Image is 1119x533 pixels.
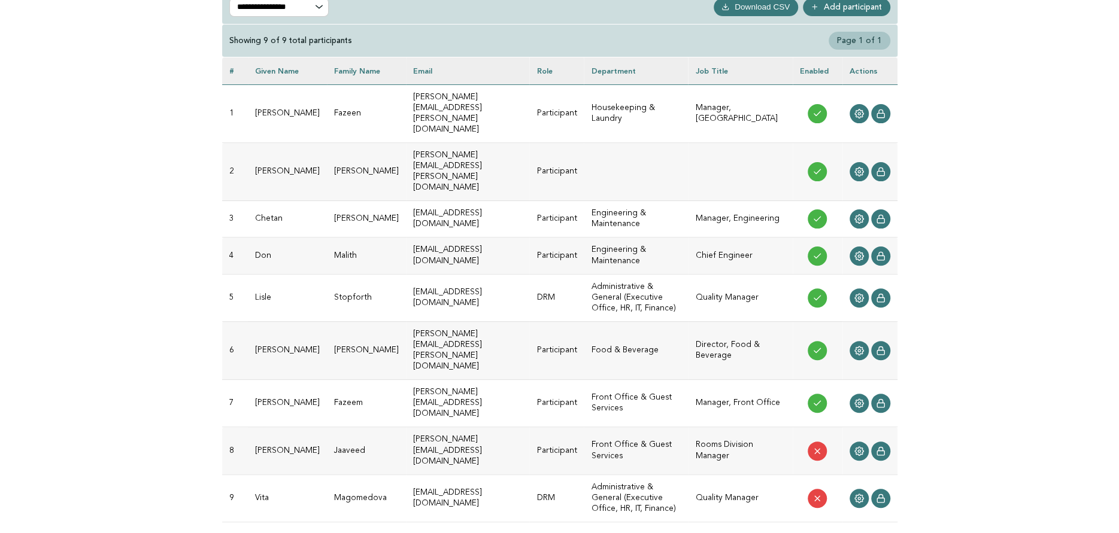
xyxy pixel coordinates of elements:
[529,201,584,237] td: Participant
[529,380,584,427] td: Participant
[688,84,792,142] td: Manager, [GEOGRAPHIC_DATA]
[584,321,688,379] td: Food & Beverage
[688,57,792,84] th: Job Title
[584,380,688,427] td: Front Office & Guest Services
[327,201,406,237] td: [PERSON_NAME]
[688,237,792,274] td: Chief Engineer
[529,237,584,274] td: Participant
[529,474,584,522] td: DRM
[688,474,792,522] td: Quality Manager
[248,321,327,379] td: [PERSON_NAME]
[327,321,406,379] td: [PERSON_NAME]
[222,201,248,237] td: 3
[688,274,792,321] td: Quality Manager
[222,84,248,142] td: 1
[584,427,688,474] td: Front Office & Guest Services
[584,474,688,522] td: Administrative & General (Executive Office, HR, IT, Finance)
[529,57,584,84] th: Role
[529,321,584,379] td: Participant
[584,57,688,84] th: Department
[406,237,530,274] td: [EMAIL_ADDRESS][DOMAIN_NAME]
[327,57,406,84] th: Family name
[406,474,530,522] td: [EMAIL_ADDRESS][DOMAIN_NAME]
[222,143,248,201] td: 2
[688,201,792,237] td: Manager, Engineering
[584,237,688,274] td: Engineering & Maintenance
[248,57,327,84] th: Given name
[222,321,248,379] td: 6
[248,237,327,274] td: Don
[222,57,248,84] th: #
[327,274,406,321] td: Stopforth
[248,427,327,474] td: [PERSON_NAME]
[406,274,530,321] td: [EMAIL_ADDRESS][DOMAIN_NAME]
[584,274,688,321] td: Administrative & General (Executive Office, HR, IT, Finance)
[584,201,688,237] td: Engineering & Maintenance
[406,143,530,201] td: [PERSON_NAME][EMAIL_ADDRESS][PERSON_NAME][DOMAIN_NAME]
[222,237,248,274] td: 4
[406,201,530,237] td: [EMAIL_ADDRESS][DOMAIN_NAME]
[327,143,406,201] td: [PERSON_NAME]
[222,274,248,321] td: 5
[222,380,248,427] td: 7
[248,274,327,321] td: Lisle
[406,380,530,427] td: [PERSON_NAME][EMAIL_ADDRESS][DOMAIN_NAME]
[248,201,327,237] td: Chetan
[406,84,530,142] td: [PERSON_NAME][EMAIL_ADDRESS][PERSON_NAME][DOMAIN_NAME]
[688,321,792,379] td: Director, Food & Beverage
[793,57,842,84] th: Enabled
[688,427,792,474] td: Rooms Division Manager
[406,427,530,474] td: [PERSON_NAME][EMAIL_ADDRESS][DOMAIN_NAME]
[327,474,406,522] td: Magomedova
[529,84,584,142] td: Participant
[327,84,406,142] td: Fazeen
[327,427,406,474] td: Jaaveed
[406,57,530,84] th: Email
[688,380,792,427] td: Manager, Front Office
[248,474,327,522] td: Vita
[222,474,248,522] td: 9
[529,274,584,321] td: DRM
[229,35,352,46] div: Showing 9 of 9 total participants
[327,237,406,274] td: Malith
[248,380,327,427] td: [PERSON_NAME]
[222,427,248,474] td: 8
[529,143,584,201] td: Participant
[327,380,406,427] td: Fazeem
[248,143,327,201] td: [PERSON_NAME]
[248,84,327,142] td: [PERSON_NAME]
[584,84,688,142] td: Housekeeping & Laundry
[529,427,584,474] td: Participant
[406,321,530,379] td: [PERSON_NAME][EMAIL_ADDRESS][PERSON_NAME][DOMAIN_NAME]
